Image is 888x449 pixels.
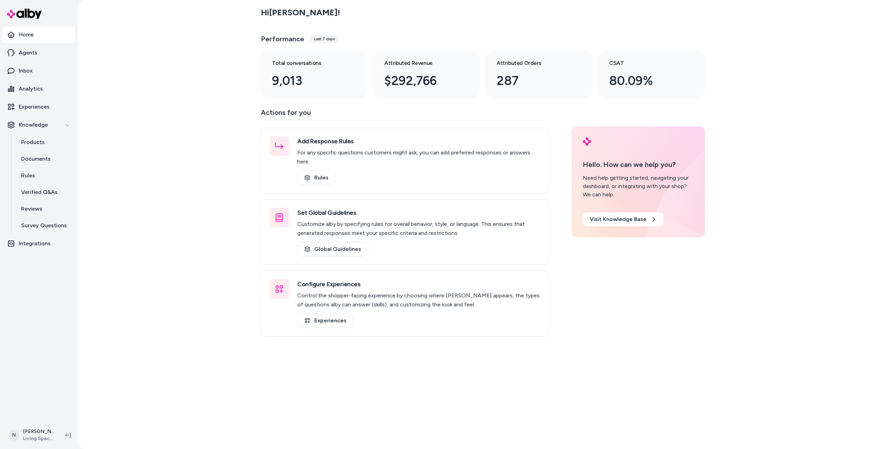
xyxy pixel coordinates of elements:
[297,136,541,146] h3: Add Response Rules
[297,170,336,185] a: Rules
[583,159,694,170] p: Hello. How can we help you?
[261,7,340,18] h2: Hi [PERSON_NAME] !
[14,134,75,151] a: Products
[21,138,45,146] p: Products
[3,99,75,115] a: Experiences
[4,424,60,446] button: N[PERSON_NAME]Living Spaces
[19,31,34,39] p: Home
[21,205,42,213] p: Reviews
[21,221,67,230] p: Survey Questions
[21,171,35,180] p: Rules
[310,35,339,43] div: Last 7 days
[297,313,354,328] a: Experiences
[14,184,75,201] a: Verified Q&As
[3,117,75,133] button: Knowledge
[19,85,43,93] p: Analytics
[14,201,75,217] a: Reviews
[19,239,51,248] p: Integrations
[261,107,549,124] p: Actions for you
[297,242,368,256] a: Global Guidelines
[609,59,683,67] h3: CSAT
[272,71,345,90] div: 9,013
[19,103,50,111] p: Experiences
[272,59,345,67] h3: Total conversations
[7,9,42,19] img: alby Logo
[297,220,541,238] p: Customize alby by specifying rules for overall behavior, style, or language. This ensures that ge...
[19,67,33,75] p: Inbox
[21,188,58,196] p: Verified Q&As
[19,49,37,57] p: Agents
[598,51,705,99] a: CSAT 80.09%
[261,34,304,44] h3: Performance
[3,81,75,97] a: Analytics
[3,44,75,61] a: Agents
[609,71,683,90] div: 80.09%
[261,51,368,99] a: Total conversations 9,013
[23,428,54,435] p: [PERSON_NAME]
[486,51,592,99] a: Attributed Orders 287
[583,174,694,199] div: Need help getting started, navigating your dashboard, or integrating with your shop? We can help.
[14,217,75,234] a: Survey Questions
[3,62,75,79] a: Inbox
[14,151,75,167] a: Documents
[3,235,75,252] a: Integrations
[21,155,51,163] p: Documents
[297,291,541,309] p: Control the shopper-facing experience by choosing where [PERSON_NAME] appears, the types of quest...
[497,71,570,90] div: 287
[384,71,458,90] div: $292,766
[297,148,541,166] p: For any specific questions customers might ask, you can add preferred responses or answers here.
[23,435,54,442] span: Living Spaces
[297,208,541,218] h3: Set Global Guidelines
[583,212,663,226] a: Visit Knowledge Base
[384,59,458,67] h3: Attributed Revenue
[3,26,75,43] a: Home
[497,59,570,67] h3: Attributed Orders
[19,121,48,129] p: Knowledge
[14,167,75,184] a: Rules
[373,51,480,99] a: Attributed Revenue $292,766
[297,279,541,289] h3: Configure Experiences
[8,430,19,441] span: N
[583,137,591,146] img: alby Logo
